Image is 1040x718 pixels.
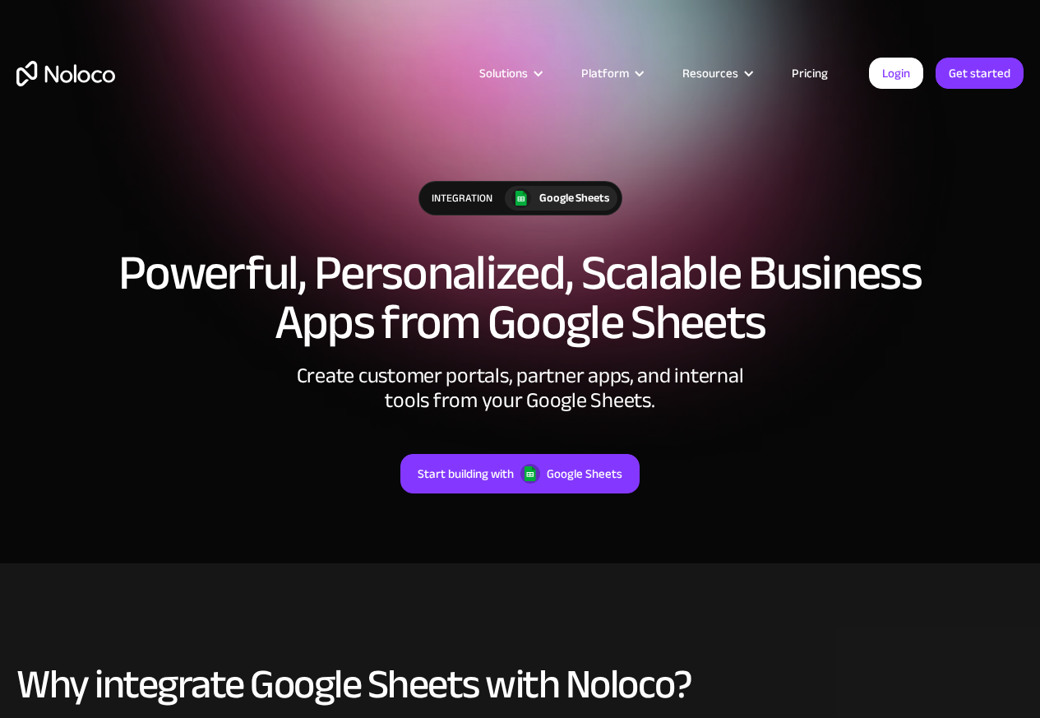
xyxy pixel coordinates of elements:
[479,63,528,84] div: Solutions
[16,248,1024,347] h1: Powerful, Personalized, Scalable Business Apps from Google Sheets
[936,58,1024,89] a: Get started
[581,63,629,84] div: Platform
[419,182,505,215] div: integration
[274,364,767,413] div: Create customer portals, partner apps, and internal tools from your Google Sheets.
[561,63,662,84] div: Platform
[771,63,848,84] a: Pricing
[16,61,115,86] a: home
[869,58,923,89] a: Login
[547,463,622,484] div: Google Sheets
[459,63,561,84] div: Solutions
[682,63,738,84] div: Resources
[418,463,514,484] div: Start building with
[16,662,1024,706] h2: Why integrate Google Sheets with Noloco?
[539,189,609,207] div: Google Sheets
[400,454,640,493] a: Start building withGoogle Sheets
[662,63,771,84] div: Resources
